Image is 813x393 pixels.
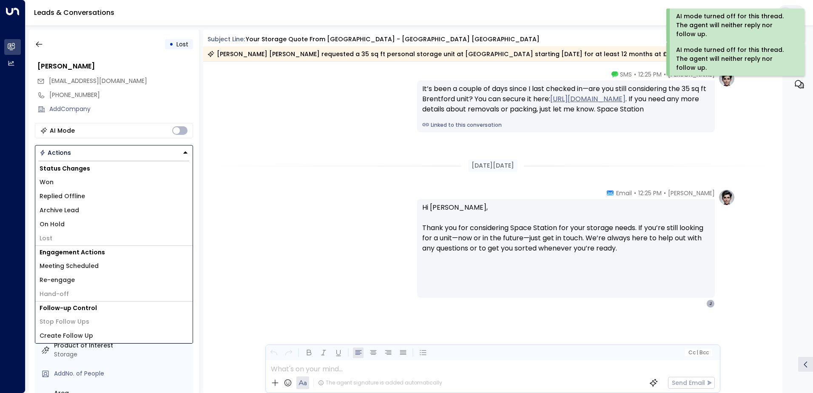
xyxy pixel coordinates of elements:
[54,369,190,378] div: AddNo. of People
[35,246,193,259] h1: Engagement Actions
[40,276,75,285] span: Re-engage
[638,70,662,79] span: 12:25 PM
[268,347,279,358] button: Undo
[54,350,190,359] div: Storage
[718,70,735,87] img: profile-logo.png
[49,77,147,85] span: [EMAIL_ADDRESS][DOMAIN_NAME]
[54,341,190,350] label: Product of Interest
[550,94,625,104] a: [URL][DOMAIN_NAME]
[40,331,93,340] span: Create Follow Up
[40,262,99,271] span: Meeting Scheduled
[422,84,710,114] div: It’s been a couple of days since I last checked in—are you still considering the 35 sq ft Brentfo...
[718,189,735,206] img: profile-logo.png
[620,70,632,79] span: SMS
[208,50,729,58] div: [PERSON_NAME] [PERSON_NAME] requested a 35 sq ft personal storage unit at [GEOGRAPHIC_DATA] start...
[664,70,666,79] span: •
[616,189,632,197] span: Email
[40,178,54,187] span: Won
[40,317,89,326] span: Stop Follow Ups
[35,302,193,315] h1: Follow-up Control
[40,206,79,215] span: Archive Lead
[35,145,193,160] div: Button group with a nested menu
[668,189,715,197] span: [PERSON_NAME]
[318,379,442,387] div: The agent signature is added automatically
[422,121,710,129] a: Linked to this conversation
[49,91,193,100] div: [PHONE_NUMBER]
[688,350,708,356] span: Cc Bcc
[40,149,71,157] div: Actions
[676,46,793,72] div: AI mode turned off for this thread. The agent will neither reply nor follow up.
[169,37,173,52] div: •
[40,220,65,229] span: On Hold
[49,105,193,114] div: AddCompany
[34,8,114,17] a: Leads & Conversations
[638,189,662,197] span: 12:25 PM
[706,299,715,308] div: J
[664,189,666,197] span: •
[685,349,712,357] button: Cc|Bcc
[49,77,147,85] span: jamesoldman87@hotmail.com
[37,61,193,71] div: [PERSON_NAME]
[246,35,540,44] div: Your storage quote from [GEOGRAPHIC_DATA] - [GEOGRAPHIC_DATA] [GEOGRAPHIC_DATA]
[634,70,636,79] span: •
[634,189,636,197] span: •
[35,162,193,175] h1: Status Changes
[283,347,294,358] button: Redo
[422,202,710,264] p: Hi [PERSON_NAME], Thank you for considering Space Station for your storage needs. If you’re still...
[40,290,69,299] span: Hand-off
[40,192,85,201] span: Replied Offline
[40,234,52,243] span: Lost
[696,350,698,356] span: |
[50,126,75,135] div: AI Mode
[676,12,793,39] div: AI mode turned off for this thread. The agent will neither reply nor follow up.
[35,145,193,160] button: Actions
[208,35,245,43] span: Subject Line:
[468,159,517,172] div: [DATE][DATE]
[176,40,188,48] span: Lost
